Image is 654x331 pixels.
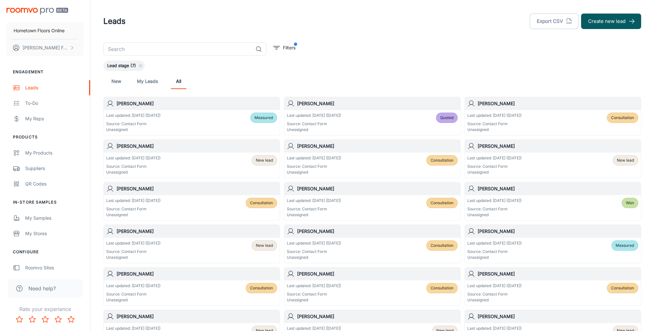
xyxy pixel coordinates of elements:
a: [PERSON_NAME]Last updated: [DATE] ([DATE])Source: Contact FormUnassignedMeasured [464,225,641,263]
span: New lead [617,157,634,163]
p: Last updated: [DATE] ([DATE]) [287,283,341,289]
p: Filters [283,44,296,51]
p: Last updated: [DATE] ([DATE]) [467,283,522,289]
button: filter [272,43,297,53]
p: Last updated: [DATE] ([DATE]) [287,198,341,204]
a: My Leads [137,74,158,89]
a: [PERSON_NAME]Last updated: [DATE] ([DATE])Source: Contact FormUnassignedConsultation [103,267,280,306]
h6: [PERSON_NAME] [478,270,638,277]
button: Rate 2 star [26,313,39,326]
div: Roomvo Sites [25,264,84,271]
span: New lead [256,243,273,248]
p: Last updated: [DATE] ([DATE]) [467,155,522,161]
div: My Stores [25,230,84,237]
a: [PERSON_NAME]Last updated: [DATE] ([DATE])Source: Contact FormUnassignedNew lead [464,139,641,178]
p: Source: Contact Form [287,249,341,255]
p: Unassigned [287,127,341,133]
p: Source: Contact Form [106,164,161,169]
div: To-do [25,100,84,107]
span: Consultation [250,285,273,291]
span: Consultation [611,285,634,291]
span: Consultation [431,285,453,291]
p: Unassigned [467,127,522,133]
span: New lead [256,157,273,163]
p: Rate your experience [5,305,85,313]
a: [PERSON_NAME]Last updated: [DATE] ([DATE])Source: Contact FormUnassignedNew lead [103,225,280,263]
h6: [PERSON_NAME] [478,313,638,320]
h6: [PERSON_NAME] [117,270,277,277]
span: Lead stage (7) [103,63,140,69]
div: Leads [25,84,84,91]
a: [PERSON_NAME]Last updated: [DATE] ([DATE])Source: Contact FormUnassignedConsultation [464,97,641,135]
span: Need help? [28,285,56,292]
a: [PERSON_NAME]Last updated: [DATE] ([DATE])Source: Contact FormUnassignedConsultation [464,267,641,306]
div: My Samples [25,215,84,222]
p: Source: Contact Form [467,249,522,255]
div: Lead stage (7) [103,61,145,71]
button: Rate 1 star [13,313,26,326]
p: Source: Contact Form [106,291,161,297]
a: [PERSON_NAME]Last updated: [DATE] ([DATE])Source: Contact FormUnassignedConsultation [284,139,461,178]
a: [PERSON_NAME]Last updated: [DATE] ([DATE])Source: Contact FormUnassignedConsultation [284,267,461,306]
span: Consultation [431,243,453,248]
p: Unassigned [287,169,341,175]
button: Create new lead [581,14,641,29]
p: Source: Contact Form [287,164,341,169]
p: Unassigned [287,255,341,260]
p: Source: Contact Form [467,206,522,212]
p: Unassigned [467,169,522,175]
h6: [PERSON_NAME] [297,143,458,150]
p: Source: Contact Form [106,249,161,255]
p: Source: Contact Form [106,206,161,212]
p: Last updated: [DATE] ([DATE]) [106,113,161,118]
div: Suppliers [25,165,84,172]
p: Hometown Floors Online [14,27,65,34]
h6: [PERSON_NAME] [117,100,277,107]
span: Measured [254,115,273,121]
p: Unassigned [467,212,522,218]
p: Last updated: [DATE] ([DATE]) [467,113,522,118]
p: Unassigned [287,212,341,218]
h6: [PERSON_NAME] [117,228,277,235]
p: Unassigned [106,212,161,218]
h6: [PERSON_NAME] [478,228,638,235]
a: [PERSON_NAME]Last updated: [DATE] ([DATE])Source: Contact FormUnassignedMeasured [103,97,280,135]
p: Source: Contact Form [287,291,341,297]
h6: [PERSON_NAME] [478,185,638,192]
p: Unassigned [467,255,522,260]
p: Last updated: [DATE] ([DATE]) [467,240,522,246]
img: Roomvo PRO Beta [6,8,68,15]
p: Source: Contact Form [467,121,522,127]
a: [PERSON_NAME]Last updated: [DATE] ([DATE])Source: Contact FormUnassignedConsultation [284,225,461,263]
h6: [PERSON_NAME] [478,143,638,150]
p: Unassigned [106,127,161,133]
a: [PERSON_NAME]Last updated: [DATE] ([DATE])Source: Contact FormUnassignedConsultation [103,182,280,221]
p: Source: Contact Form [287,206,341,212]
span: Won [626,200,634,206]
span: Consultation [250,200,273,206]
p: Last updated: [DATE] ([DATE]) [106,240,161,246]
h6: [PERSON_NAME] [297,185,458,192]
span: Quoted [440,115,453,121]
p: Unassigned [287,297,341,303]
p: Unassigned [106,297,161,303]
h6: [PERSON_NAME] [297,100,458,107]
h6: [PERSON_NAME] [117,313,277,320]
span: Consultation [431,200,453,206]
p: Source: Contact Form [467,164,522,169]
div: My Reps [25,115,84,122]
a: All [171,74,186,89]
button: Export CSV [530,14,578,29]
span: Measured [616,243,634,248]
span: Consultation [611,115,634,121]
p: Last updated: [DATE] ([DATE]) [287,155,341,161]
p: Last updated: [DATE] ([DATE]) [467,198,522,204]
span: Consultation [431,157,453,163]
p: Source: Contact Form [467,291,522,297]
div: QR Codes [25,180,84,187]
h6: [PERSON_NAME] [297,228,458,235]
p: Unassigned [106,169,161,175]
p: Source: Contact Form [287,121,341,127]
div: My Products [25,149,84,156]
h6: [PERSON_NAME] [117,143,277,150]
